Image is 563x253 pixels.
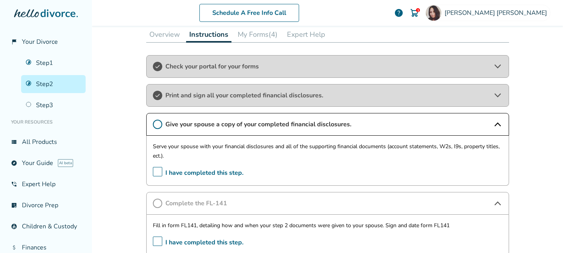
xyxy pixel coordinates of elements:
[153,237,244,249] span: I have completed this step.
[6,114,86,130] li: Your Resources
[11,223,17,230] span: account_child
[199,4,299,22] a: Schedule A Free Info Call
[153,142,502,161] p: Serve your spouse with your financial disclosures and all of the supporting financial documents (...
[58,159,73,167] span: AI beta
[11,139,17,145] span: view_list
[524,215,563,253] iframe: Chat Widget
[165,120,490,129] span: Give your spouse a copy of your completed financial disclosures.
[146,27,183,42] button: Overview
[445,9,550,17] span: [PERSON_NAME] [PERSON_NAME]
[410,8,419,18] img: Cart
[6,196,86,214] a: list_alt_checkDivorce Prep
[11,160,17,166] span: explore
[11,181,17,187] span: phone_in_talk
[21,96,86,114] a: Step3
[6,154,86,172] a: exploreYour GuideAI beta
[284,27,328,42] button: Expert Help
[153,167,244,179] span: I have completed this step.
[21,75,86,93] a: Step2
[153,221,502,230] p: Fill in form FL141, detailing how and when your step 2 documents were given to your spouse. Sign ...
[165,91,490,100] span: Print and sign all your completed financial disclosures.
[6,175,86,193] a: phone_in_talkExpert Help
[165,199,490,208] span: Complete the FL-141
[165,62,490,71] span: Check your portal for your forms
[6,217,86,235] a: account_childChildren & Custody
[235,27,281,42] button: My Forms(4)
[416,8,420,12] div: 1
[6,33,86,51] a: flag_2Your Divorce
[6,133,86,151] a: view_listAll Products
[11,39,17,45] span: flag_2
[21,54,86,72] a: Step1
[394,8,403,18] a: help
[11,202,17,208] span: list_alt_check
[22,38,58,46] span: Your Divorce
[426,5,441,21] img: Rocio Salazar
[186,27,231,43] button: Instructions
[11,244,17,251] span: attach_money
